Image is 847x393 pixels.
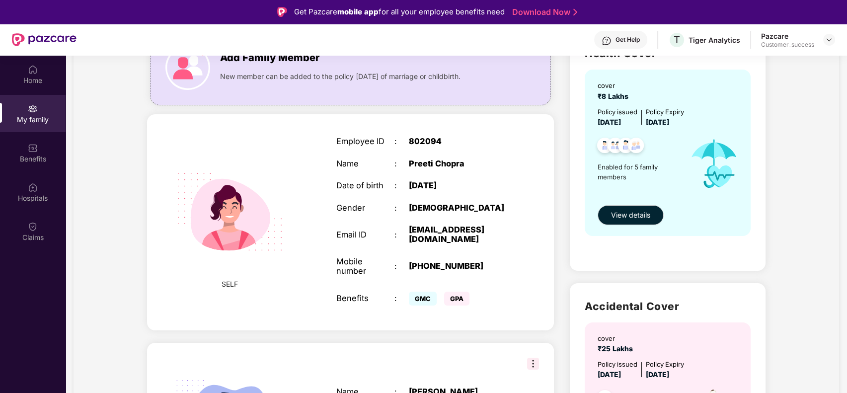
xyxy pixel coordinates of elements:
[409,225,510,244] div: [EMAIL_ADDRESS][DOMAIN_NAME]
[394,261,409,271] div: :
[598,359,637,369] div: Policy issued
[28,104,38,114] img: svg+xml;base64,PHN2ZyB3aWR0aD0iMjAiIGhlaWdodD0iMjAiIHZpZXdCb3g9IjAgMCAyMCAyMCIgZmlsbD0ibm9uZSIgeG...
[394,294,409,303] div: :
[646,359,684,369] div: Policy Expiry
[277,7,287,17] img: Logo
[165,45,210,90] img: icon
[394,181,409,190] div: :
[294,6,505,18] div: Get Pazcare for all your employee benefits need
[336,203,394,213] div: Gender
[611,210,650,221] span: View details
[409,292,437,306] span: GMC
[12,33,77,46] img: New Pazcare Logo
[444,292,469,306] span: GPA
[336,137,394,146] div: Employee ID
[646,118,669,126] span: [DATE]
[603,135,627,159] img: svg+xml;base64,PHN2ZyB4bWxucz0iaHR0cDovL3d3dy53My5vcmcvMjAwMC9zdmciIHdpZHRoPSI0OC45MTUiIGhlaWdodD...
[527,358,539,370] img: svg+xml;base64,PHN2ZyB3aWR0aD0iMzIiIGhlaWdodD0iMzIiIHZpZXdCb3g9IjAgMCAzMiAzMiIgZmlsbD0ibm9uZSIgeG...
[598,370,621,379] span: [DATE]
[598,92,632,100] span: ₹8 Lakhs
[593,135,617,159] img: svg+xml;base64,PHN2ZyB4bWxucz0iaHR0cDovL3d3dy53My5vcmcvMjAwMC9zdmciIHdpZHRoPSI0OC45NDMiIGhlaWdodD...
[573,7,577,17] img: Stroke
[409,159,510,168] div: Preeti Chopra
[681,128,748,200] img: icon
[336,181,394,190] div: Date of birth
[761,31,814,41] div: Pazcare
[220,50,319,66] span: Add Family Member
[394,230,409,239] div: :
[825,36,833,44] img: svg+xml;base64,PHN2ZyBpZD0iRHJvcGRvd24tMzJ4MzIiIHhtbG5zPSJodHRwOi8vd3d3LnczLm9yZy8yMDAwL3N2ZyIgd2...
[598,80,632,90] div: cover
[674,34,680,46] span: T
[598,107,637,117] div: Policy issued
[409,137,510,146] div: 802094
[28,182,38,192] img: svg+xml;base64,PHN2ZyBpZD0iSG9zcGl0YWxzIiB4bWxucz0iaHR0cDovL3d3dy53My5vcmcvMjAwMC9zdmciIHdpZHRoPS...
[336,230,394,239] div: Email ID
[646,370,669,379] span: [DATE]
[409,181,510,190] div: [DATE]
[512,7,574,17] a: Download Now
[598,344,637,353] span: ₹25 Lakhs
[336,257,394,276] div: Mobile number
[220,71,461,82] span: New member can be added to the policy [DATE] of marriage or childbirth.
[337,7,379,16] strong: mobile app
[28,65,38,75] img: svg+xml;base64,PHN2ZyBpZD0iSG9tZSIgeG1sbnM9Imh0dHA6Ly93d3cudzMub3JnLzIwMDAvc3ZnIiB3aWR0aD0iMjAiIG...
[336,294,394,303] div: Benefits
[616,36,640,44] div: Get Help
[761,41,814,49] div: Customer_success
[336,159,394,168] div: Name
[602,36,612,46] img: svg+xml;base64,PHN2ZyBpZD0iSGVscC0zMngzMiIgeG1sbnM9Imh0dHA6Ly93d3cudzMub3JnLzIwMDAvc3ZnIiB3aWR0aD...
[409,261,510,271] div: [PHONE_NUMBER]
[598,205,664,225] button: View details
[598,118,621,126] span: [DATE]
[163,145,297,279] img: svg+xml;base64,PHN2ZyB4bWxucz0iaHR0cDovL3d3dy53My5vcmcvMjAwMC9zdmciIHdpZHRoPSIyMjQiIGhlaWdodD0iMT...
[614,135,638,159] img: svg+xml;base64,PHN2ZyB4bWxucz0iaHR0cDovL3d3dy53My5vcmcvMjAwMC9zdmciIHdpZHRoPSI0OC45NDMiIGhlaWdodD...
[646,107,684,117] div: Policy Expiry
[409,203,510,213] div: [DEMOGRAPHIC_DATA]
[624,135,648,159] img: svg+xml;base64,PHN2ZyB4bWxucz0iaHR0cDovL3d3dy53My5vcmcvMjAwMC9zdmciIHdpZHRoPSI0OC45NDMiIGhlaWdodD...
[598,333,637,343] div: cover
[598,162,680,182] span: Enabled for 5 family members
[394,137,409,146] div: :
[394,159,409,168] div: :
[28,222,38,232] img: svg+xml;base64,PHN2ZyBpZD0iQ2xhaW0iIHhtbG5zPSJodHRwOi8vd3d3LnczLm9yZy8yMDAwL3N2ZyIgd2lkdGg9IjIwIi...
[585,298,750,314] h2: Accidental Cover
[28,143,38,153] img: svg+xml;base64,PHN2ZyBpZD0iQmVuZWZpdHMiIHhtbG5zPSJodHRwOi8vd3d3LnczLm9yZy8yMDAwL3N2ZyIgd2lkdGg9Ij...
[222,279,238,290] span: SELF
[394,203,409,213] div: :
[689,35,740,45] div: Tiger Analytics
